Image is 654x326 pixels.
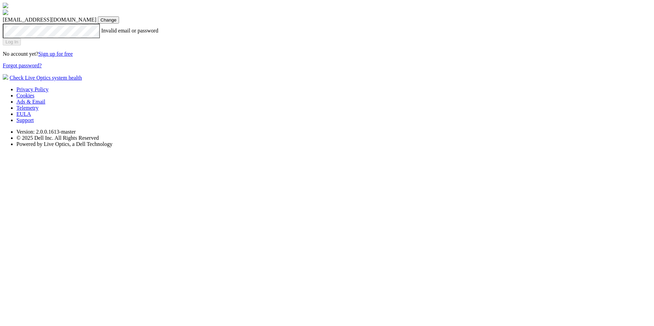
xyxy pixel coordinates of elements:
[3,63,42,68] a: Forgot password?
[101,28,158,33] span: Invalid email or password
[16,135,651,141] li: © 2025 Dell Inc. All Rights Reserved
[16,111,31,117] a: EULA
[3,38,21,45] input: Log In
[3,74,8,80] img: status-check-icon.svg
[16,117,34,123] a: Support
[16,141,651,147] li: Powered by Live Optics, a Dell Technology
[3,10,8,15] img: liveoptics-word.svg
[16,93,34,98] a: Cookies
[10,75,82,81] a: Check Live Optics system health
[98,16,119,24] input: Change
[38,51,73,57] a: Sign up for free
[3,51,651,57] p: No account yet?
[16,129,651,135] li: Version: 2.0.0.1613-master
[16,99,45,105] a: Ads & Email
[3,17,96,23] span: [EMAIL_ADDRESS][DOMAIN_NAME]
[3,3,8,8] img: liveoptics-logo.svg
[16,86,49,92] a: Privacy Policy
[16,105,39,111] a: Telemetry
